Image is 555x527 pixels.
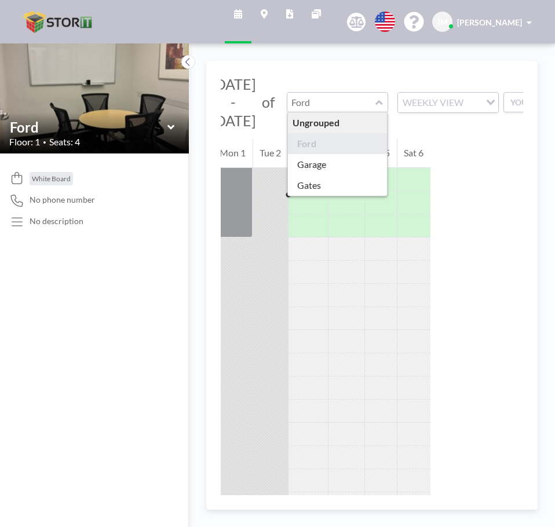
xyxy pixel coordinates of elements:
span: [PERSON_NAME] [457,17,522,27]
span: [DATE] - [DATE] [210,75,256,129]
span: No phone number [30,195,95,205]
div: Tue 2 [253,139,288,168]
div: Gates [288,175,387,196]
span: Seats: 4 [49,136,80,148]
input: Search for option [467,95,479,110]
div: Garage [288,154,387,175]
span: • [43,138,46,146]
div: Ford [288,133,387,154]
span: of [262,93,275,111]
div: Ungrouped [288,112,387,133]
div: No description [30,216,83,226]
input: Ford [10,119,167,136]
input: Ford [287,93,376,112]
div: Sat 6 [397,139,430,168]
div: Search for option [398,93,498,112]
img: organization-logo [19,10,98,34]
span: JM [437,17,448,27]
div: Mon 1 [213,139,252,168]
span: WEEKLY VIEW [400,95,466,110]
span: Floor: 1 [9,136,40,148]
span: White Board [32,174,71,183]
